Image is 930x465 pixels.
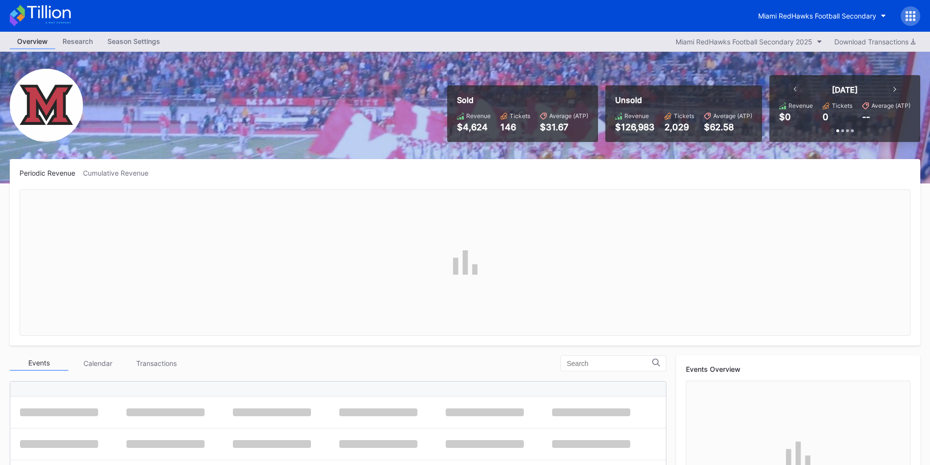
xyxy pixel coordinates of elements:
a: Overview [10,34,55,49]
input: Search [567,360,652,367]
div: Periodic Revenue [20,169,83,177]
div: Revenue [624,112,649,120]
div: Research [55,34,100,48]
div: Events Overview [686,365,910,373]
div: Average (ATP) [713,112,752,120]
div: Download Transactions [834,38,915,46]
div: Season Settings [100,34,167,48]
div: $62.58 [704,122,752,132]
div: Tickets [674,112,694,120]
a: Season Settings [100,34,167,49]
img: Miami_RedHawks_Football_Secondary.png [10,69,83,142]
button: Miami RedHawks Football Secondary [751,7,893,25]
div: Revenue [788,102,813,109]
div: Unsold [615,95,752,105]
div: Miami RedHawks Football Secondary 2025 [676,38,812,46]
div: Miami RedHawks Football Secondary [758,12,876,20]
div: $0 [779,112,791,122]
div: Average (ATP) [549,112,588,120]
div: 146 [500,122,530,132]
div: Tickets [832,102,852,109]
div: $126,983 [615,122,655,132]
div: Calendar [68,356,127,371]
div: Cumulative Revenue [83,169,156,177]
div: $31.67 [540,122,588,132]
div: Sold [457,95,588,105]
div: Tickets [510,112,530,120]
div: 2,029 [664,122,694,132]
div: [DATE] [832,85,858,95]
div: Average (ATP) [871,102,910,109]
a: Research [55,34,100,49]
div: Revenue [466,112,491,120]
button: Download Transactions [829,35,920,48]
div: -- [862,112,870,122]
div: 0 [823,112,828,122]
div: Events [10,356,68,371]
div: $4,624 [457,122,491,132]
button: Miami RedHawks Football Secondary 2025 [671,35,827,48]
div: Transactions [127,356,186,371]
